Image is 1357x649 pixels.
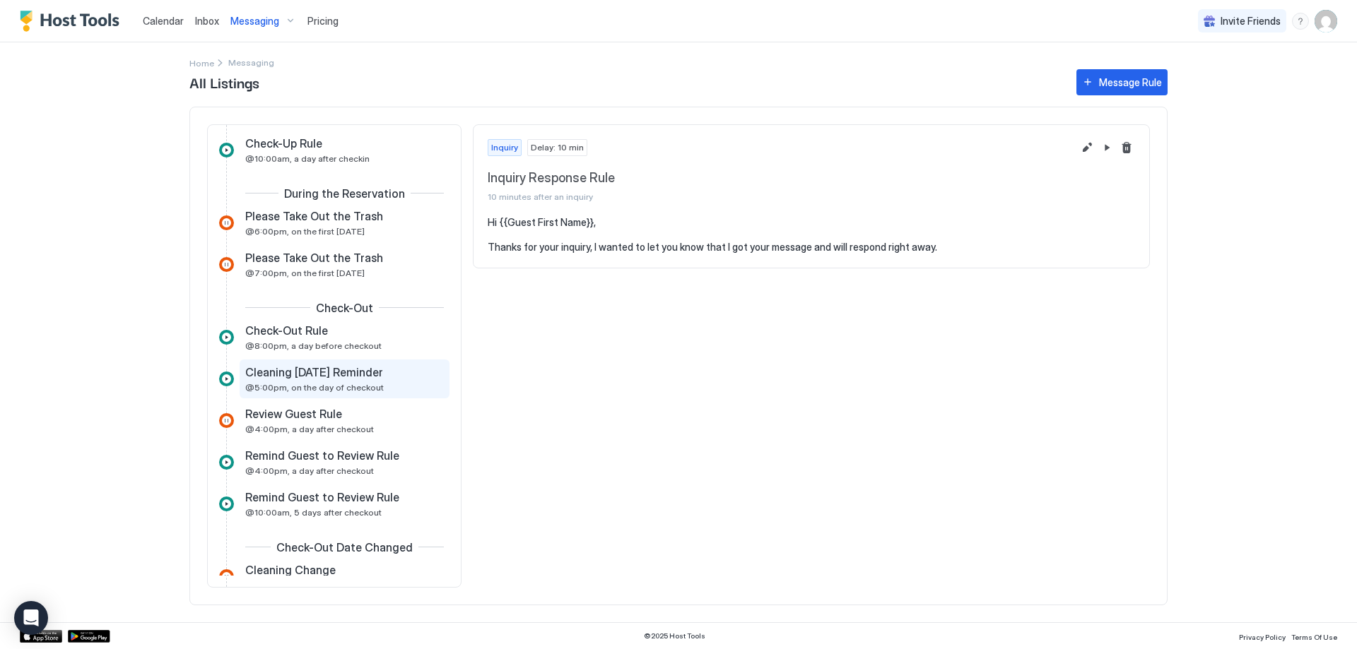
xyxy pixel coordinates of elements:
span: @6:00pm, on the first [DATE] [245,226,365,237]
span: Check-Up Rule [245,136,322,150]
span: Remind Guest to Review Rule [245,448,399,463]
span: Messaging [230,15,279,28]
span: During the Reservation [284,186,405,201]
span: Check-Out [316,301,373,315]
span: @4:00pm, a day after checkout [245,424,374,434]
button: Delete message rule [1118,139,1135,156]
button: Pause Message Rule [1098,139,1115,156]
div: Breadcrumb [189,55,214,70]
span: Cleaning [DATE] Reminder [245,365,383,379]
span: Invite Friends [1221,15,1281,28]
span: Please Take Out the Trash [245,251,383,265]
a: Inbox [195,13,219,28]
span: @4:00pm, a day after checkout [245,465,374,476]
pre: Hi {{Guest First Name}}, Thanks for your inquiry, I wanted to let you know that I got your messag... [488,216,1135,254]
span: Terms Of Use [1291,633,1337,641]
span: Review Guest Rule [245,407,342,421]
span: 10 minutes after an inquiry [488,191,1073,202]
a: Calendar [143,13,184,28]
span: Cleaning Change [245,563,336,577]
span: @10:00am, 5 days after checkout [245,507,382,518]
span: Home [189,58,214,69]
span: Inquiry [491,141,518,154]
a: Privacy Policy [1239,629,1286,643]
span: Check-Out Date Changed [276,540,413,554]
span: Inbox [195,15,219,27]
span: Privacy Policy [1239,633,1286,641]
span: Remind Guest to Review Rule [245,490,399,504]
span: Breadcrumb [228,57,274,68]
span: Calendar [143,15,184,27]
a: Home [189,55,214,70]
span: All Listings [189,71,1062,93]
a: Terms Of Use [1291,629,1337,643]
span: © 2025 Host Tools [644,631,705,641]
span: Check-Out Rule [245,323,328,338]
a: App Store [20,630,62,643]
span: Inquiry Response Rule [488,170,1073,186]
span: Please Take Out the Trash [245,209,383,223]
span: Pricing [307,15,339,28]
a: Host Tools Logo [20,11,126,32]
span: @5:00pm, on the day of checkout [245,382,384,393]
span: @10:00am, a day after checkin [245,153,370,164]
div: menu [1292,13,1309,30]
button: Edit message rule [1079,139,1095,156]
div: Open Intercom Messenger [14,601,48,635]
div: Message Rule [1099,75,1162,90]
span: Delay: 10 min [531,141,584,154]
span: @7:00pm, on the first [DATE] [245,268,365,278]
a: Google Play Store [68,630,110,643]
div: User profile [1315,10,1337,32]
span: @8:00pm, a day before checkout [245,340,382,351]
button: Message Rule [1076,69,1168,95]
